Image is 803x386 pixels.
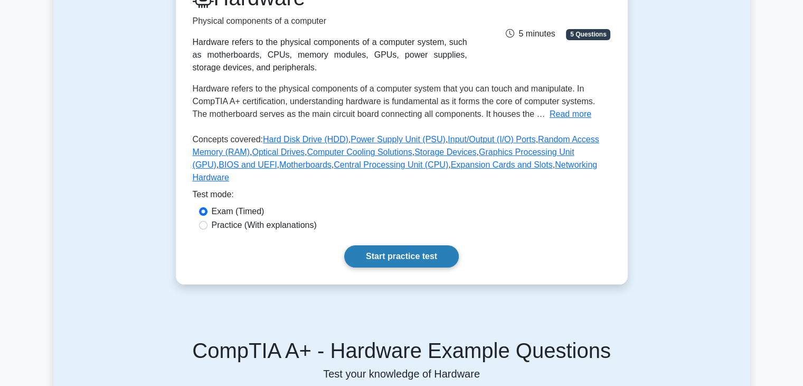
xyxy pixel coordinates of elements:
button: Read more [550,108,591,121]
a: Optical Drives [252,148,305,157]
div: Test mode: [193,188,611,205]
a: Motherboards [279,160,332,169]
a: Hard Disk Drive (HDD) [263,135,348,144]
label: Exam (Timed) [212,205,264,218]
a: Power Supply Unit (PSU) [351,135,446,144]
a: BIOS and UEFI [219,160,277,169]
a: Storage Devices [414,148,476,157]
a: Start practice test [344,245,459,268]
a: Computer Cooling Solutions [307,148,412,157]
p: Concepts covered: , , , , , , , , , , , , [193,133,611,188]
a: Graphics Processing Unit (GPU) [193,148,574,169]
a: Central Processing Unit (CPU) [334,160,448,169]
span: Hardware refers to the physical components of a computer system that you can touch and manipulate... [193,84,596,118]
span: 5 Questions [566,29,610,40]
span: 5 minutes [506,29,555,38]
p: Test your knowledge of Hardware [66,367,738,380]
label: Practice (With explanations) [212,219,317,232]
p: Physical components of a computer [193,15,467,27]
a: Expansion Cards and Slots [451,160,553,169]
h5: CompTIA A+ - Hardware Example Questions [66,338,738,363]
div: Hardware refers to the physical components of a computer system, such as motherboards, CPUs, memo... [193,36,467,74]
a: Input/Output (I/O) Ports [448,135,535,144]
